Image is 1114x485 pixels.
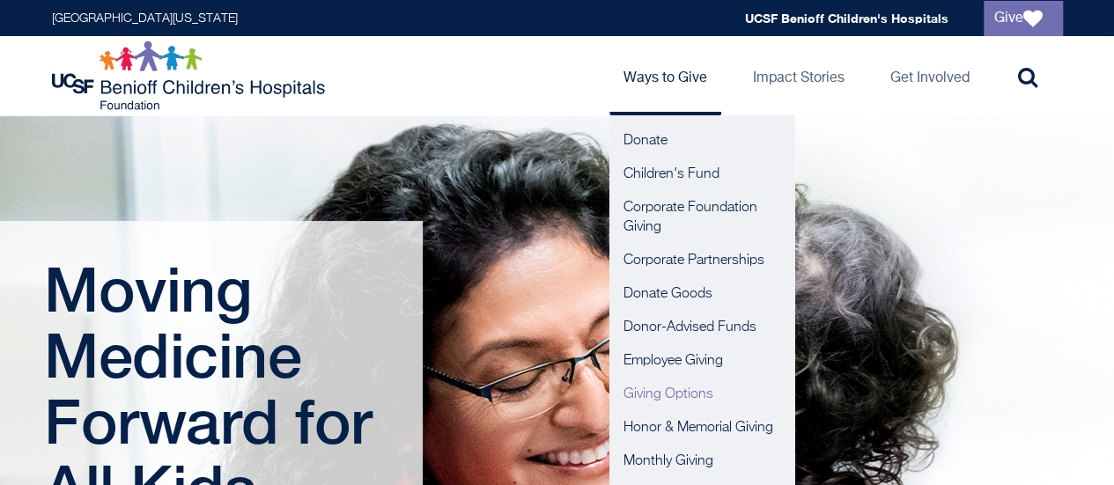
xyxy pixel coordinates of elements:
a: Ways to Give [609,36,721,115]
a: Donate [609,124,794,158]
a: [GEOGRAPHIC_DATA][US_STATE] [52,12,238,25]
a: Get Involved [876,36,984,115]
a: Corporate Partnerships [609,244,794,277]
a: Donate Goods [609,277,794,311]
a: Employee Giving [609,344,794,378]
a: Impact Stories [739,36,859,115]
a: Children's Fund [609,158,794,191]
a: Give [984,1,1063,36]
img: Logo for UCSF Benioff Children's Hospitals Foundation [52,40,329,111]
a: Monthly Giving [609,445,794,478]
a: Corporate Foundation Giving [609,191,794,244]
a: UCSF Benioff Children's Hospitals [745,11,948,26]
a: Giving Options [609,378,794,411]
a: Honor & Memorial Giving [609,411,794,445]
a: Donor-Advised Funds [609,311,794,344]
